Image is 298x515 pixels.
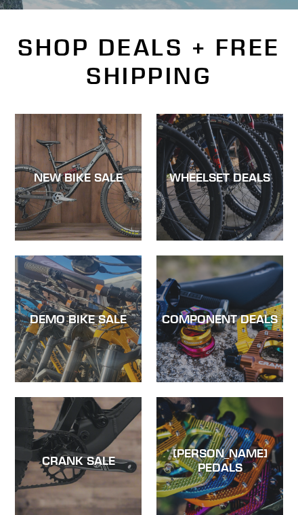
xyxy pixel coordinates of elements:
a: NEW BIKE SALE [15,114,142,241]
div: WHEELSET DEALS [156,170,283,185]
a: DEMO BIKE SALE [15,255,142,382]
a: COMPONENT DEALS [156,255,283,382]
div: CRANK SALE [15,453,142,468]
div: COMPONENT DEALS [156,312,283,327]
div: NEW BIKE SALE [15,170,142,185]
div: [PERSON_NAME] PEDALS [156,446,283,475]
div: DEMO BIKE SALE [15,312,142,327]
h2: SHOP DEALS + FREE SHIPPING [15,33,283,90]
a: WHEELSET DEALS [156,114,283,241]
